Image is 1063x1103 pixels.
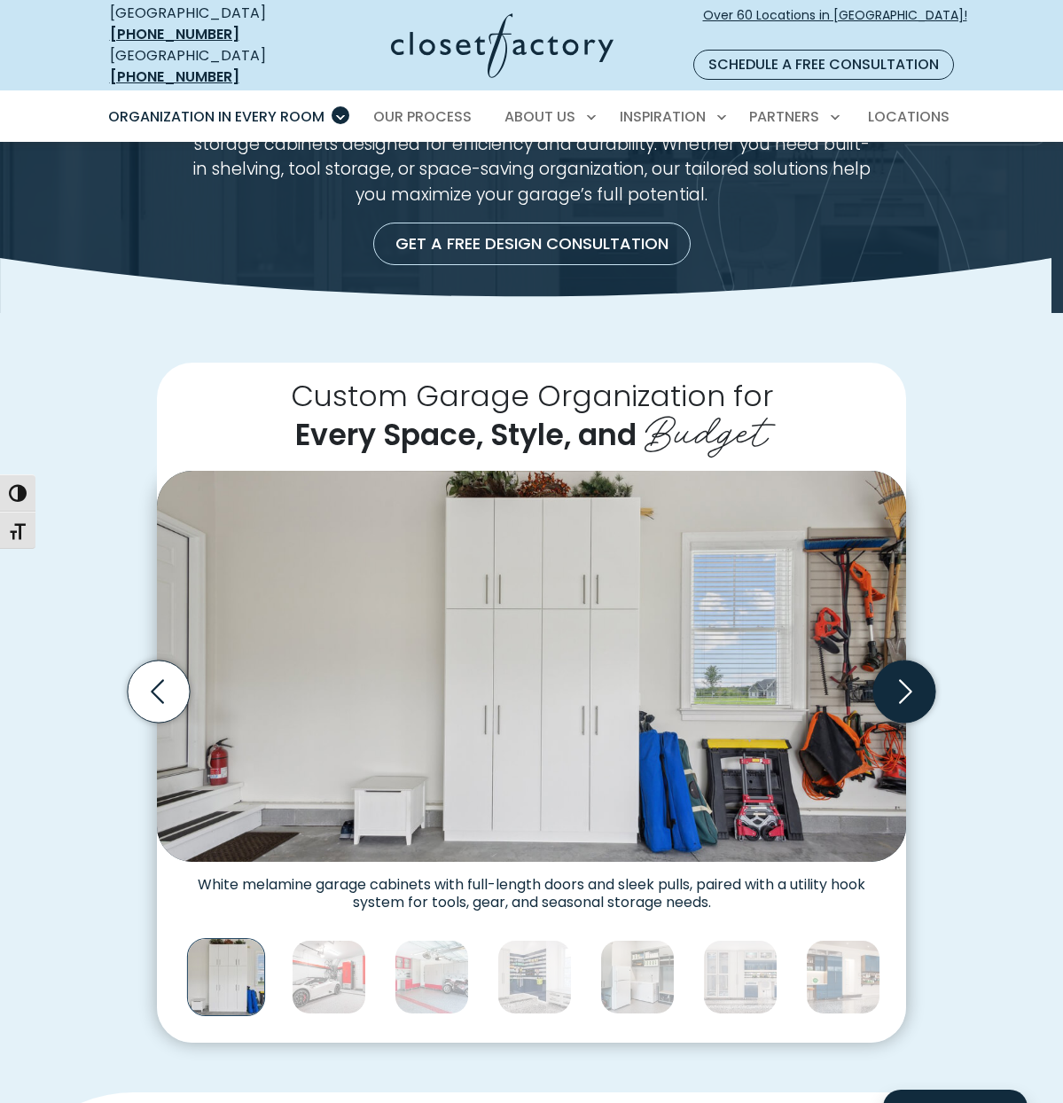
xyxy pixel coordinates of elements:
img: Garage with gray cabinets and glossy red drawers, slatwall organizer system, heavy-duty hooks, an... [395,940,469,1014]
span: About Us [504,106,575,127]
img: Garage with white cabinetry with integrated handles, slatwall system for garden tools and power e... [187,938,265,1016]
div: [GEOGRAPHIC_DATA] [110,45,303,88]
button: Next slide [866,653,942,730]
span: Budget [645,396,768,459]
img: Luxury sports garage with high-gloss red cabinetry, gray base drawers, and vertical bike racks [292,940,366,1014]
a: [PHONE_NUMBER] [110,24,239,44]
p: Transform your garage into a versatile, organized space with custom garage storage cabinets desig... [192,106,872,208]
img: Garage with white cabinetry with integrated handles, slatwall system for garden tools and power e... [157,471,906,861]
nav: Primary Menu [96,92,968,142]
span: Over 60 Locations in [GEOGRAPHIC_DATA]! [703,6,967,43]
span: Every Space, Style, and [295,414,637,456]
span: Custom Garage Organization for [291,375,773,417]
img: Custom garage design with high-gloss blue cabinets, frosted glass doors, and a slat wall organizer [703,940,778,1014]
span: Organization in Every Room [108,106,324,127]
span: Partners [749,106,819,127]
span: Locations [868,106,950,127]
img: Gray mudroom-style garage design with full-height cabinets, wire baskets, overhead cubbies, and b... [600,940,675,1014]
a: Get a Free Design Consultation [373,223,691,265]
img: Custom garage cabinetry with polyaspartic flooring and high-gloss blue cabinetry [806,940,880,1014]
a: [PHONE_NUMBER] [110,66,239,87]
span: Inspiration [620,106,706,127]
div: [GEOGRAPHIC_DATA] [110,3,303,45]
img: Closet Factory Logo [391,13,614,78]
figcaption: White melamine garage cabinets with full-length doors and sleek pulls, paired with a utility hook... [157,862,906,911]
button: Previous slide [121,653,197,730]
a: Schedule a Free Consultation [693,50,954,80]
span: Our Process [373,106,472,127]
img: Garage setup with mounted sports gear organizers, cabinetry with lighting, and a wraparound bench [497,940,572,1014]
